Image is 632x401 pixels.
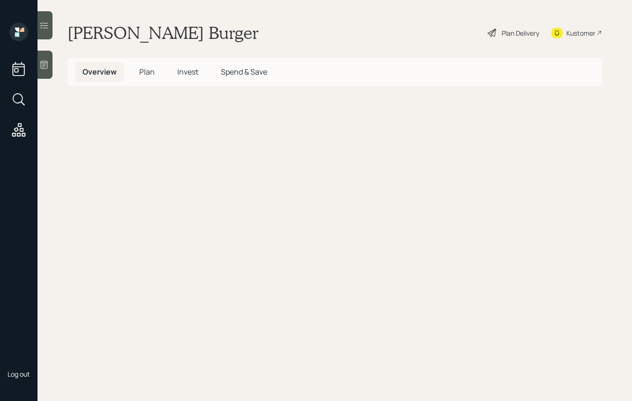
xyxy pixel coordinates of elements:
img: aleksandra-headshot.png [9,340,28,358]
span: Spend & Save [221,67,267,77]
div: Plan Delivery [502,28,539,38]
span: Plan [139,67,155,77]
div: Log out [8,370,30,378]
span: Invest [177,67,198,77]
span: Overview [83,67,117,77]
h1: [PERSON_NAME] Burger [68,23,259,43]
div: Kustomer [566,28,595,38]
